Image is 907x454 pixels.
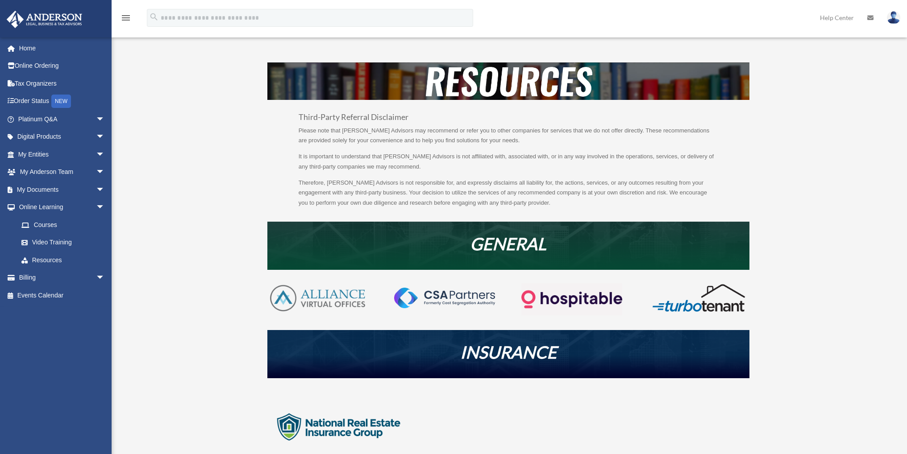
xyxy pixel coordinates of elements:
[12,234,118,252] a: Video Training
[96,269,114,287] span: arrow_drop_down
[4,11,85,28] img: Anderson Advisors Platinum Portal
[6,198,118,216] a: Online Learningarrow_drop_down
[121,12,131,23] i: menu
[6,163,118,181] a: My Anderson Teamarrow_drop_down
[6,286,118,304] a: Events Calendar
[149,12,159,22] i: search
[394,288,495,308] img: CSA-partners-Formerly-Cost-Segregation-Authority
[887,11,900,24] img: User Pic
[51,95,71,108] div: NEW
[267,62,749,100] img: resources-header
[521,283,622,316] img: Logo-transparent-dark
[299,126,718,152] p: Please note that [PERSON_NAME] Advisors may recommend or refer you to other companies for service...
[6,57,118,75] a: Online Ordering
[299,113,718,126] h3: Third-Party Referral Disclaimer
[460,342,557,362] em: INSURANCE
[96,181,114,199] span: arrow_drop_down
[649,283,749,313] img: turbotenant
[299,152,718,178] p: It is important to understand that [PERSON_NAME] Advisors is not affiliated with, associated with...
[6,145,118,163] a: My Entitiesarrow_drop_down
[299,178,718,208] p: Therefore, [PERSON_NAME] Advisors is not responsible for, and expressly disclaims all liability f...
[6,74,118,92] a: Tax Organizers
[6,128,118,146] a: Digital Productsarrow_drop_down
[12,251,114,269] a: Resources
[6,269,118,287] a: Billingarrow_drop_down
[121,16,131,23] a: menu
[96,145,114,164] span: arrow_drop_down
[6,39,118,57] a: Home
[96,163,114,182] span: arrow_drop_down
[96,198,114,217] span: arrow_drop_down
[6,92,118,111] a: Order StatusNEW
[470,233,546,254] em: GENERAL
[6,181,118,198] a: My Documentsarrow_drop_down
[12,216,118,234] a: Courses
[96,128,114,146] span: arrow_drop_down
[6,110,118,128] a: Platinum Q&Aarrow_drop_down
[96,110,114,128] span: arrow_drop_down
[267,283,368,314] img: AVO-logo-1-color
